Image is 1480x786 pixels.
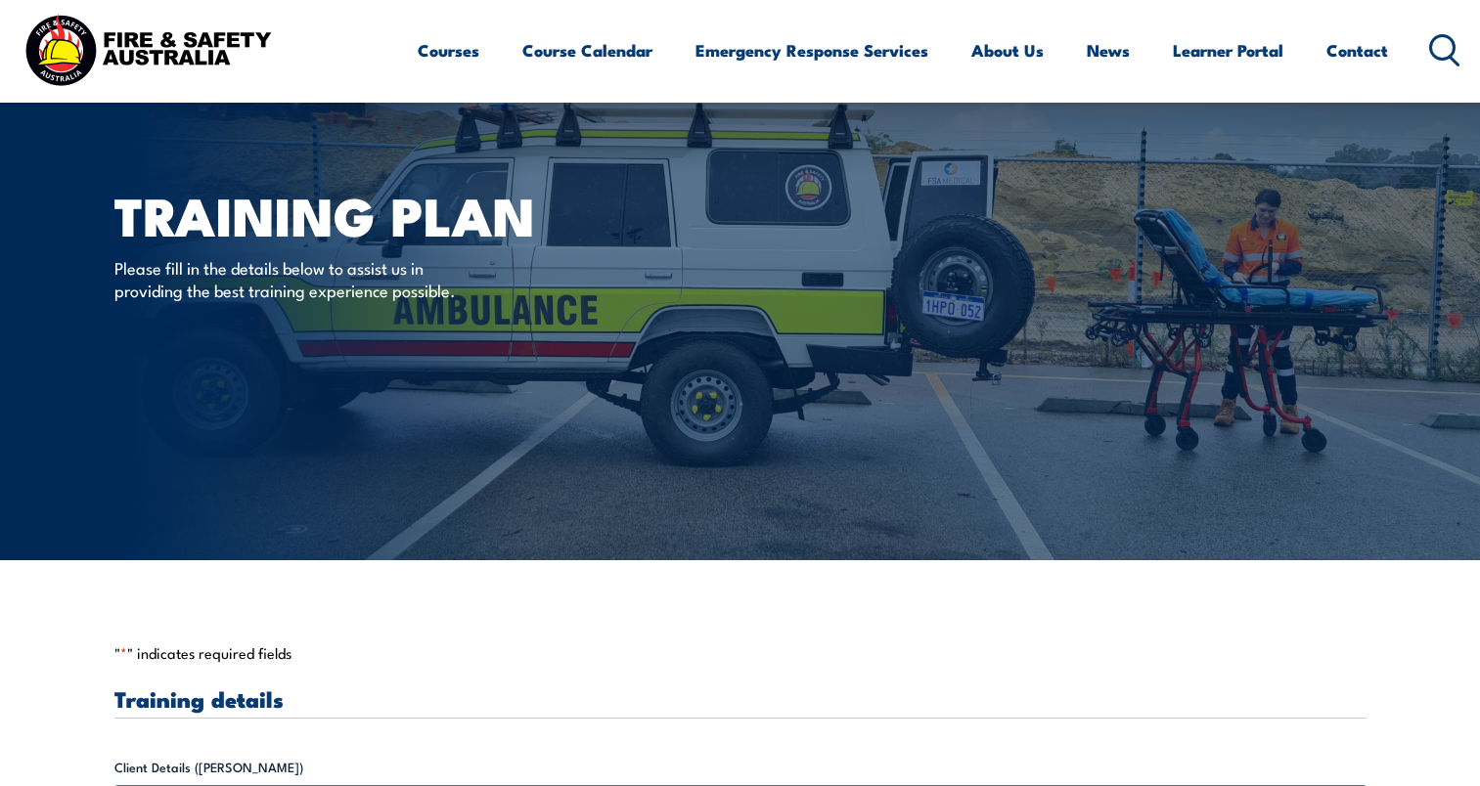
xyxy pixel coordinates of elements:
p: Please fill in the details below to assist us in providing the best training experience possible. [114,256,471,302]
a: About Us [971,24,1044,76]
a: Course Calendar [522,24,652,76]
p: " " indicates required fields [114,643,1367,663]
a: Emergency Response Services [695,24,928,76]
label: Client Details ([PERSON_NAME]) [114,758,1367,777]
a: News [1087,24,1130,76]
h3: Training details [114,687,1367,710]
h1: Training plan [114,192,598,238]
a: Learner Portal [1173,24,1283,76]
a: Courses [418,24,479,76]
a: Contact [1326,24,1388,76]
